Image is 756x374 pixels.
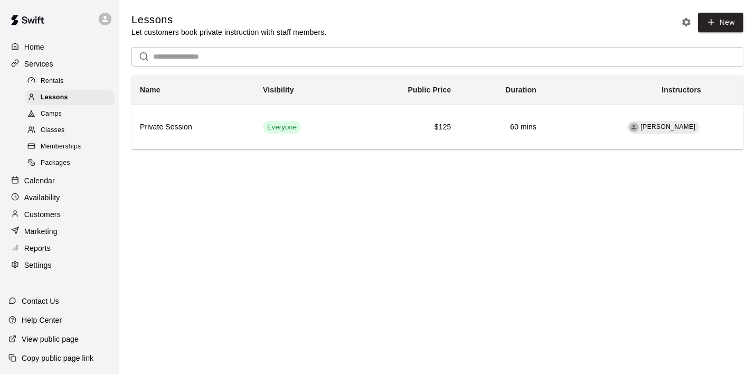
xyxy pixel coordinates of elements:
[24,175,55,186] p: Calendar
[8,173,110,189] a: Calendar
[408,86,451,94] b: Public Price
[25,156,115,171] div: Packages
[22,334,79,344] p: View public page
[8,39,110,55] a: Home
[8,190,110,205] a: Availability
[678,14,694,30] button: Lesson settings
[22,315,62,325] p: Help Center
[641,123,696,130] span: [PERSON_NAME]
[25,155,119,172] a: Packages
[131,27,326,38] p: Let customers book private instruction with staff members.
[361,121,451,133] h6: $125
[25,139,115,154] div: Memberships
[505,86,536,94] b: Duration
[41,92,68,103] span: Lessons
[468,121,536,133] h6: 60 mins
[629,123,639,132] div: Blake Babki
[25,90,115,105] div: Lessons
[24,226,58,237] p: Marketing
[131,13,326,27] h5: Lessons
[25,123,119,139] a: Classes
[25,107,115,121] div: Camps
[25,123,115,138] div: Classes
[263,123,301,133] span: Everyone
[24,260,52,270] p: Settings
[24,243,51,254] p: Reports
[25,139,119,155] a: Memberships
[131,75,743,149] table: simple table
[263,86,294,94] b: Visibility
[24,209,61,220] p: Customers
[24,42,44,52] p: Home
[661,86,701,94] b: Instructors
[140,86,160,94] b: Name
[140,121,246,133] h6: Private Session
[25,73,119,89] a: Rentals
[22,296,59,306] p: Contact Us
[24,59,53,69] p: Services
[41,76,64,87] span: Rentals
[41,158,70,169] span: Packages
[25,106,119,123] a: Camps
[22,353,93,363] p: Copy public page link
[8,257,110,273] a: Settings
[25,74,115,89] div: Rentals
[8,223,110,239] a: Marketing
[24,192,60,203] p: Availability
[41,142,81,152] span: Memberships
[698,13,743,32] a: New
[8,240,110,256] a: Reports
[8,207,110,222] a: Customers
[41,109,62,119] span: Camps
[25,89,119,106] a: Lessons
[263,121,301,134] div: This service is visible to all of your customers
[8,56,110,72] a: Services
[41,125,64,136] span: Classes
